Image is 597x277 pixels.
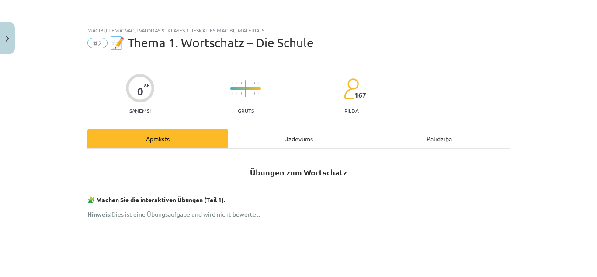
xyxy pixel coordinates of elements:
[87,210,260,218] span: Dies ist eine Übungsaufgabe und wird nicht bewertet.
[87,196,225,203] strong: 🧩 Machen Sie die interaktiven Übungen (Teil 1).
[369,129,510,148] div: Palīdzība
[258,92,259,95] img: icon-short-line-57e1e144782c952c97e751825c79c345078a6d821885a25fce030b3d8c18986b.svg
[236,92,237,95] img: icon-short-line-57e1e144782c952c97e751825c79c345078a6d821885a25fce030b3d8c18986b.svg
[254,92,255,95] img: icon-short-line-57e1e144782c952c97e751825c79c345078a6d821885a25fce030b3d8c18986b.svg
[137,85,143,98] div: 0
[354,91,366,99] span: 167
[126,108,154,114] p: Saņemsi
[258,82,259,84] img: icon-short-line-57e1e144782c952c97e751825c79c345078a6d821885a25fce030b3d8c18986b.svg
[241,92,242,95] img: icon-short-line-57e1e144782c952c97e751825c79c345078a6d821885a25fce030b3d8c18986b.svg
[241,82,242,84] img: icon-short-line-57e1e144782c952c97e751825c79c345078a6d821885a25fce030b3d8c18986b.svg
[344,108,358,114] p: pilda
[232,92,233,95] img: icon-short-line-57e1e144782c952c97e751825c79c345078a6d821885a25fce030b3d8c18986b.svg
[232,82,233,84] img: icon-short-line-57e1e144782c952c97e751825c79c345078a6d821885a25fce030b3d8c18986b.svg
[87,210,111,218] strong: Hinweis:
[87,129,228,148] div: Apraksts
[245,80,246,97] img: icon-long-line-d9ea69661e0d244f92f715978eff75569469978d946b2353a9bb055b3ed8787d.svg
[238,108,254,114] p: Grūts
[254,82,255,84] img: icon-short-line-57e1e144782c952c97e751825c79c345078a6d821885a25fce030b3d8c18986b.svg
[250,167,347,177] strong: Übungen zum Wortschatz
[228,129,369,148] div: Uzdevums
[87,27,510,33] div: Mācību tēma: Vācu valodas 9. klases 1. ieskaites mācību materiāls
[110,35,314,50] span: 📝 Thema 1. Wortschatz – Die Schule
[87,38,108,48] span: #2
[144,82,149,87] span: XP
[344,78,359,100] img: students-c634bb4e5e11cddfef0936a35e636f08e4e9abd3cc4e673bd6f9a4125e45ecb1.svg
[6,36,9,42] img: icon-close-lesson-0947bae3869378f0d4975bcd49f059093ad1ed9edebbc8119c70593378902aed.svg
[236,82,237,84] img: icon-short-line-57e1e144782c952c97e751825c79c345078a6d821885a25fce030b3d8c18986b.svg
